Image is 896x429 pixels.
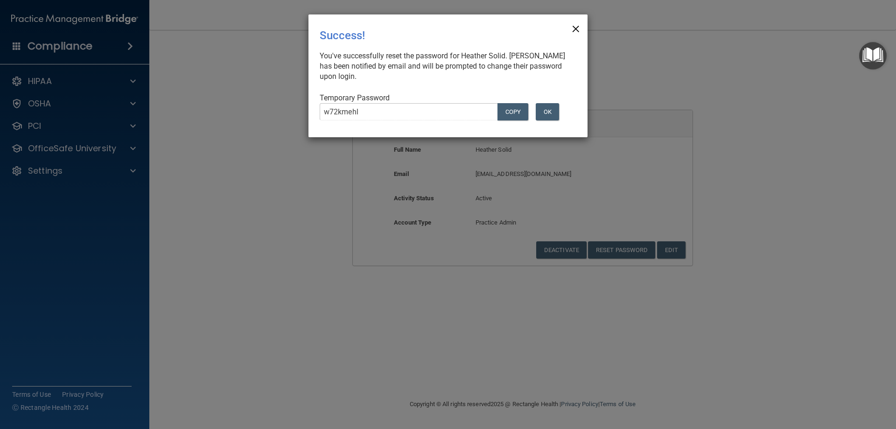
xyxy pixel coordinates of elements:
[320,51,569,82] div: You've successfully reset the password for Heather Solid. [PERSON_NAME] has been notified by emai...
[320,22,538,49] div: Success!
[572,18,580,37] span: ×
[497,103,528,120] button: COPY
[859,42,887,70] button: Open Resource Center
[536,103,559,120] button: OK
[320,93,390,102] span: Temporary Password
